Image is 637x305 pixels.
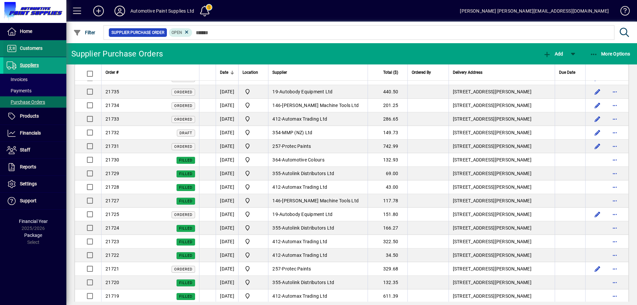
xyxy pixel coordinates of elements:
[243,169,264,177] span: Automotive Paint Supplies Ltd
[272,266,281,271] span: 257
[216,99,238,112] td: [DATE]
[272,89,278,94] span: 19
[216,221,238,235] td: [DATE]
[243,197,264,205] span: Automotive Paint Supplies Ltd
[368,221,407,235] td: 166.27
[268,99,368,112] td: -
[282,253,327,258] span: Automax Trading Ltd
[268,126,368,140] td: -
[368,249,407,262] td: 34.50
[106,212,119,217] span: 21725
[368,180,407,194] td: 43.00
[543,51,563,56] span: Add
[592,100,603,111] button: Edit
[279,212,333,217] span: Autobody Equipment Ltd
[179,131,192,135] span: Draft
[268,289,368,303] td: -
[216,276,238,289] td: [DATE]
[106,69,118,76] span: Order #
[272,253,281,258] span: 412
[20,29,32,34] span: Home
[609,195,620,206] button: More options
[3,108,66,125] a: Products
[272,212,278,217] span: 19
[268,249,368,262] td: -
[7,88,32,93] span: Payments
[106,239,119,244] span: 21723
[106,266,119,271] span: 21721
[106,69,195,76] div: Order #
[588,48,632,60] button: More Options
[220,69,234,76] div: Date
[268,221,368,235] td: -
[216,140,238,153] td: [DATE]
[179,240,192,244] span: Filled
[609,127,620,138] button: More options
[449,180,555,194] td: [STREET_ADDRESS][PERSON_NAME]
[3,193,66,209] a: Support
[220,69,228,76] span: Date
[592,86,603,97] button: Edit
[449,262,555,276] td: [STREET_ADDRESS][PERSON_NAME]
[179,254,192,258] span: Filled
[3,74,66,85] a: Invoices
[106,116,119,122] span: 21733
[3,23,66,40] a: Home
[243,156,264,164] span: Automotive Paint Supplies Ltd
[106,293,119,299] span: 21719
[174,267,192,271] span: Ordered
[243,210,264,218] span: Automotive Paint Supplies Ltd
[179,281,192,285] span: Filled
[368,99,407,112] td: 201.25
[216,153,238,167] td: [DATE]
[368,262,407,276] td: 329.68
[216,112,238,126] td: [DATE]
[609,223,620,233] button: More options
[243,88,264,96] span: Automotive Paint Supplies Ltd
[216,249,238,262] td: [DATE]
[106,103,119,108] span: 21734
[106,89,119,94] span: 21735
[106,253,119,258] span: 21722
[20,164,36,169] span: Reports
[243,115,264,123] span: Automotive Paint Supplies Ltd
[449,289,555,303] td: [STREET_ADDRESS][PERSON_NAME]
[368,167,407,180] td: 69.00
[282,103,359,108] span: [PERSON_NAME] Machine Tools Ltd
[609,86,620,97] button: More options
[243,129,264,137] span: Automotive Paint Supplies Ltd
[282,184,327,190] span: Automax Trading Ltd
[609,209,620,220] button: More options
[24,233,42,238] span: Package
[592,263,603,274] button: Edit
[449,208,555,221] td: [STREET_ADDRESS][PERSON_NAME]
[268,153,368,167] td: -
[216,235,238,249] td: [DATE]
[3,85,66,96] a: Payments
[609,236,620,247] button: More options
[615,1,629,23] a: Knowledge Base
[368,208,407,221] td: 151.80
[368,85,407,99] td: 440.50
[272,239,281,244] span: 412
[368,153,407,167] td: 132.93
[412,69,431,76] span: Ordered By
[460,6,609,16] div: [PERSON_NAME] [PERSON_NAME][EMAIL_ADDRESS][DOMAIN_NAME]
[282,266,311,271] span: Protec Paints
[3,125,66,142] a: Financials
[20,62,39,68] span: Suppliers
[216,85,238,99] td: [DATE]
[179,185,192,190] span: Filled
[106,280,119,285] span: 21720
[592,114,603,124] button: Edit
[449,126,555,140] td: [STREET_ADDRESS][PERSON_NAME]
[7,77,28,82] span: Invoices
[609,114,620,124] button: More options
[592,209,603,220] button: Edit
[20,130,41,136] span: Financials
[272,69,287,76] span: Supplier
[268,180,368,194] td: -
[592,141,603,152] button: Edit
[609,263,620,274] button: More options
[449,153,555,167] td: [STREET_ADDRESS][PERSON_NAME]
